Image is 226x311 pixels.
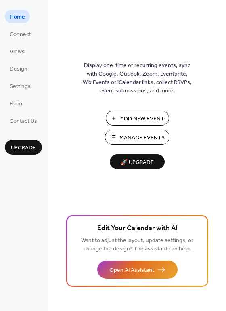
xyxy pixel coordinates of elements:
[105,130,169,145] button: Manage Events
[5,10,30,23] a: Home
[97,261,178,279] button: Open AI Assistant
[5,27,36,40] a: Connect
[5,114,42,127] a: Contact Us
[5,97,27,110] a: Form
[10,30,31,39] span: Connect
[83,61,192,95] span: Display one-time or recurring events, sync with Google, Outlook, Zoom, Eventbrite, Wix Events or ...
[5,140,42,155] button: Upgrade
[10,48,25,56] span: Views
[81,235,193,254] span: Want to adjust the layout, update settings, or change the design? The assistant can help.
[10,13,25,21] span: Home
[5,44,29,58] a: Views
[97,223,178,234] span: Edit Your Calendar with AI
[115,157,160,168] span: 🚀 Upgrade
[10,100,22,108] span: Form
[119,134,165,142] span: Manage Events
[120,115,164,123] span: Add New Event
[10,65,27,74] span: Design
[5,62,32,75] a: Design
[110,154,165,169] button: 🚀 Upgrade
[109,266,154,275] span: Open AI Assistant
[10,117,37,126] span: Contact Us
[5,79,36,92] a: Settings
[11,144,36,152] span: Upgrade
[10,82,31,91] span: Settings
[106,111,169,126] button: Add New Event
